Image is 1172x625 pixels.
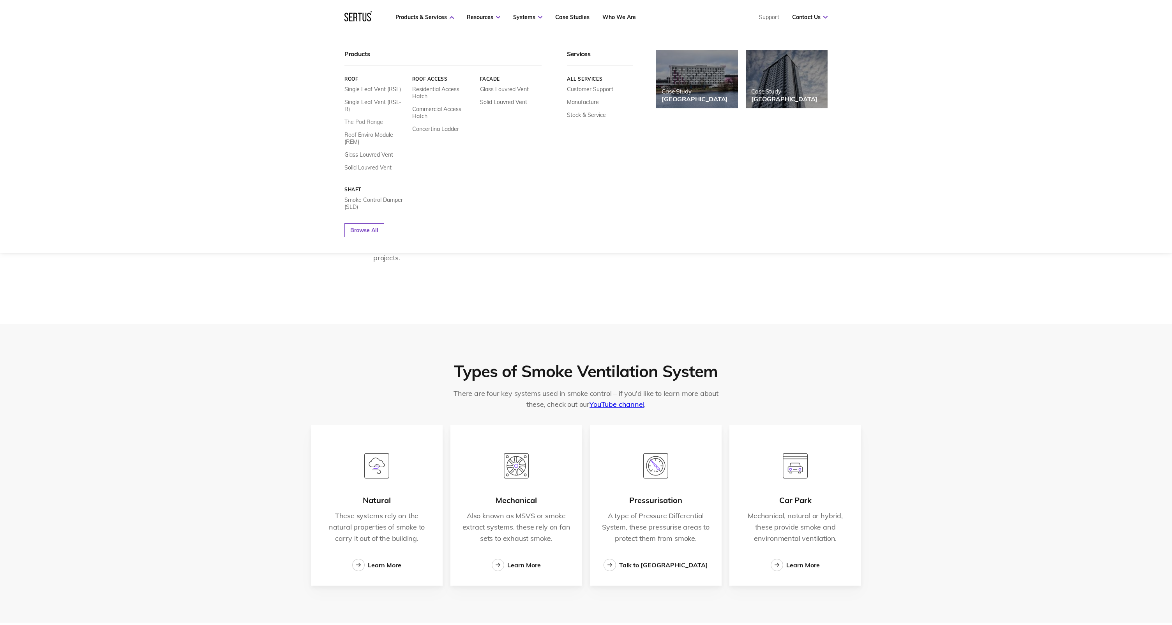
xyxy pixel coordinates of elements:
[741,510,849,544] p: Mechanical, natural or hybrid, these provide smoke and environmental ventilation.
[480,86,529,93] a: Glass Louvred Vent
[344,151,393,158] a: Glass Louvred Vent
[344,118,383,125] a: The Pod Range
[412,125,459,132] a: Concertina Ladder
[602,510,710,544] p: A type of Pressure Differential System, these pressurise areas to protect them from smoke.
[412,86,474,100] a: Residential Access Hatch
[567,76,633,82] a: All services
[779,496,812,505] div: Car Park
[344,131,406,145] a: Roof Enviro Module (REM)
[368,561,401,569] div: Learn More
[629,496,682,505] div: Pressurisation
[352,559,401,571] a: Learn More
[604,559,708,571] a: Talk to [GEOGRAPHIC_DATA]
[771,559,820,571] a: Learn More
[462,510,570,544] p: Also known as MSVS or smoke extract systems, these rely on fan sets to exhaust smoke.
[751,95,817,103] div: [GEOGRAPHIC_DATA]
[344,99,406,113] a: Single Leaf Vent (RSL-R)
[496,496,537,505] div: Mechanical
[555,14,590,21] a: Case Studies
[759,14,779,21] a: Support
[619,561,708,569] div: Talk to [GEOGRAPHIC_DATA]
[412,106,474,120] a: Commercial Access Hatch
[662,95,728,103] div: [GEOGRAPHIC_DATA]
[344,164,392,171] a: Solid Louvred Vent
[344,187,406,192] a: Shaft
[746,50,828,108] a: Case Study[GEOGRAPHIC_DATA]
[786,561,820,569] div: Learn More
[513,14,542,21] a: Systems
[602,14,636,21] a: Who We Are
[643,453,669,478] img: pressurisation-1.svg
[590,400,644,409] a: YouTube channel
[323,510,431,544] p: These systems rely on the natural properties of smoke to carry it out of the building.
[656,50,738,108] a: Case Study[GEOGRAPHIC_DATA]
[567,99,599,106] a: Manufacture
[567,111,606,118] a: Stock & Service
[412,76,474,82] a: Roof Access
[344,196,406,210] a: Smoke Control Damper (SLD)
[344,86,401,93] a: Single Leaf Vent (RSL)
[344,76,406,82] a: Roof
[567,50,633,66] div: Services
[492,559,541,571] a: Learn More
[395,14,454,21] a: Products & Services
[446,388,726,410] p: There are four key systems used in smoke control – if you'd like to learn more about these, check...
[783,453,808,478] img: car-park.svg
[467,14,500,21] a: Resources
[480,76,542,82] a: Facade
[364,453,390,478] img: natural.svg
[454,362,718,381] div: Types of Smoke Ventilation System
[792,14,828,21] a: Contact Us
[344,223,384,237] a: Browse All
[480,99,527,106] a: Solid Louvred Vent
[504,453,529,478] img: mechanical.svg
[751,88,817,95] div: Case Study
[507,561,541,569] div: Learn More
[662,88,728,95] div: Case Study
[344,50,542,66] div: Products
[567,86,613,93] a: Customer Support
[363,496,391,505] div: Natural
